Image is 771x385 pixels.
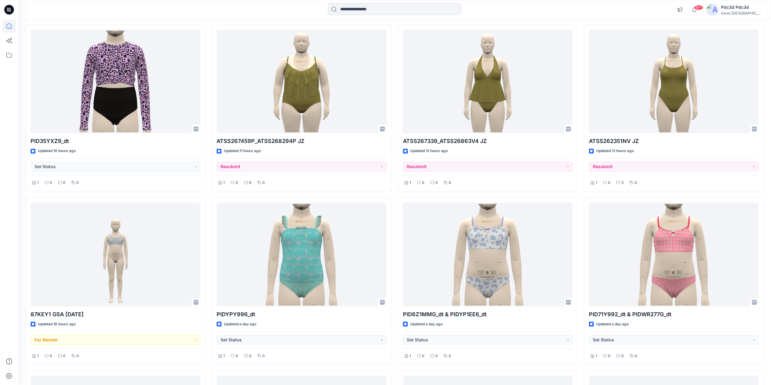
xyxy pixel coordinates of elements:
[50,353,52,359] p: 0
[621,180,624,186] p: 3
[403,310,573,319] p: PID6Z1MMG_dt & PIDYP1EE6_dt
[236,180,238,186] p: 0
[249,353,251,359] p: 0
[621,353,624,359] p: 0
[410,148,448,154] p: Updated 12 hours ago
[635,353,637,359] p: 0
[449,353,451,359] p: 0
[435,353,438,359] p: 0
[596,180,597,186] p: 1
[217,310,386,319] p: PIDYPY996_dt
[635,180,637,186] p: 0
[31,203,200,307] a: 87KEY1 GSA 2025.8.7
[449,180,451,186] p: 0
[403,203,573,307] a: PID6Z1MMG_dt & PIDYP1EE6_dt
[76,180,79,186] p: 0
[262,180,265,186] p: 0
[410,180,411,186] p: 1
[38,148,76,154] p: Updated 10 hours ago
[224,321,256,327] p: Updated a day ago
[236,353,238,359] p: 0
[410,353,411,359] p: 1
[721,11,763,15] div: Swim [GEOGRAPHIC_DATA]
[76,353,79,359] p: 0
[596,148,634,154] p: Updated 12 hours ago
[217,203,386,307] a: PIDYPY996_dt
[224,148,261,154] p: Updated 11 hours ago
[410,321,443,327] p: Updated a day ago
[589,310,759,319] p: PID71Y992_dt & PIDWR277G_dt
[217,30,386,134] a: ATSS267459P_ATSS268294P JZ
[31,30,200,134] a: PID35YXZ9_dt
[223,353,225,359] p: 1
[217,137,386,145] p: ATSS267459P_ATSS268294P JZ
[589,203,759,307] a: PID71Y992_dt & PIDWR277G_dt
[422,180,424,186] p: 0
[262,353,265,359] p: 0
[596,321,629,327] p: Updated a day ago
[589,137,759,145] p: ATSS262351NV JZ
[37,180,39,186] p: 1
[37,353,39,359] p: 1
[223,180,225,186] p: 1
[38,321,76,327] p: Updated 16 hours ago
[403,30,573,134] a: ATSS267339_ATSS26863V4 JZ
[608,353,610,359] p: 0
[31,137,200,145] p: PID35YXZ9_dt
[435,180,438,186] p: 4
[608,180,610,186] p: 0
[596,353,597,359] p: 1
[31,310,200,319] p: 87KEY1 GSA [DATE]
[50,180,52,186] p: 0
[63,353,65,359] p: 0
[694,5,703,10] span: 99+
[63,180,65,186] p: 0
[249,180,251,186] p: 6
[403,137,573,145] p: ATSS267339_ATSS26863V4 JZ
[721,4,763,11] div: Pdc3d Pdc3d
[589,30,759,134] a: ATSS262351NV JZ
[706,4,719,16] img: avatar
[422,353,424,359] p: 0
